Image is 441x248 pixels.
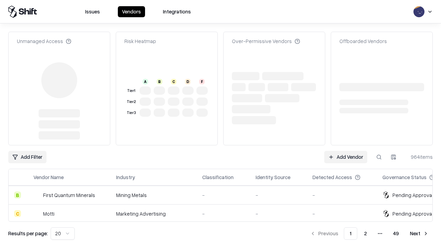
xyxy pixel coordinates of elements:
[126,88,137,94] div: Tier 1
[199,79,205,84] div: F
[324,151,367,163] a: Add Vendor
[81,6,104,17] button: Issues
[388,227,404,240] button: 49
[306,227,433,240] nav: pagination
[126,110,137,116] div: Tier 3
[159,6,195,17] button: Integrations
[405,153,433,161] div: 964 items
[256,192,301,199] div: -
[392,210,433,217] div: Pending Approval
[232,38,300,45] div: Over-Permissive Vendors
[116,192,191,199] div: Mining Metals
[43,192,95,199] div: First Quantum Minerals
[33,174,64,181] div: Vendor Name
[202,210,245,217] div: -
[118,6,145,17] button: Vendors
[33,210,40,217] img: Motti
[256,210,301,217] div: -
[116,210,191,217] div: Marketing Advertising
[14,210,21,217] div: C
[312,174,352,181] div: Detected Access
[157,79,162,84] div: B
[339,38,387,45] div: Offboarded Vendors
[392,192,433,199] div: Pending Approval
[116,174,135,181] div: Industry
[344,227,357,240] button: 1
[202,174,234,181] div: Classification
[256,174,290,181] div: Identity Source
[126,99,137,105] div: Tier 2
[171,79,176,84] div: C
[312,192,371,199] div: -
[359,227,372,240] button: 2
[124,38,156,45] div: Risk Heatmap
[8,230,48,237] p: Results per page:
[382,174,427,181] div: Governance Status
[17,38,71,45] div: Unmanaged Access
[33,192,40,198] img: First Quantum Minerals
[202,192,245,199] div: -
[14,192,21,198] div: B
[8,151,47,163] button: Add Filter
[43,210,54,217] div: Motti
[185,79,191,84] div: D
[143,79,148,84] div: A
[406,227,433,240] button: Next
[312,210,371,217] div: -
